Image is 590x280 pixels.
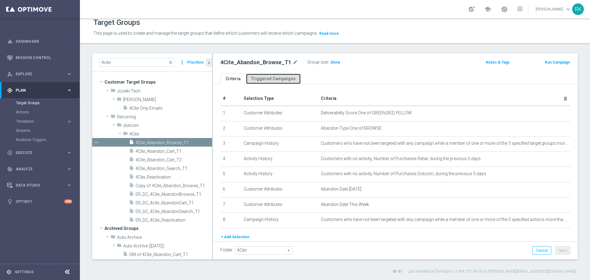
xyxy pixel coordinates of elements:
[117,235,212,240] span: Auto Archive
[241,136,318,152] td: Campaign History
[7,71,13,77] i: person_search
[7,199,73,204] button: lightbulb Optibot +10
[64,199,72,203] div: +10
[7,193,72,210] div: Optibot
[93,18,140,27] h1: Target Groups
[129,132,212,137] span: 4Cite
[241,167,318,182] td: Activity History
[565,6,572,13] span: keyboard_arrow_down
[7,150,73,155] div: play_circle_outline Execute keyboard_arrow_right
[16,151,66,155] span: Execute
[123,243,212,249] span: Auto Archive (2022-05-12)
[136,157,212,163] span: 4Cite_Abandon_Cart_T2
[321,187,361,192] span: Abandon Date [DATE]
[7,39,13,44] i: equalizer
[16,120,60,123] span: Templates
[16,49,72,66] a: Mission Control
[129,208,134,215] i: insert_drive_file
[7,166,66,172] div: Analyze
[7,49,72,66] div: Mission Control
[206,60,212,66] i: chevron_left
[7,88,13,93] i: gps_fixed
[16,128,64,133] a: Streams
[136,183,212,188] span: Copy of 4Cite_Abandon_Browse_T1
[293,59,298,66] i: mode_edit
[16,108,79,117] div: Actions
[220,136,241,152] td: 3
[330,60,340,65] span: Show
[129,217,134,224] i: insert_drive_file
[117,122,122,129] i: folder
[7,166,13,172] i: track_changes
[7,150,13,156] i: play_circle_outline
[321,171,486,176] span: Customers with no activity, Number of Purchases Dotcom, during the previous 5 days
[66,87,72,93] i: keyboard_arrow_right
[220,59,291,66] h2: 4Cite_Abandon_Browse_T1
[241,213,318,228] td: Campaign History
[129,165,134,172] i: insert_drive_file
[93,31,318,36] span: This page is used to create and manage the target groups that define which customers will receive...
[321,156,481,161] span: Customers with no activity, Number of Purchases Retail, during the previous 5 days
[7,88,73,93] button: gps_fixed Plan keyboard_arrow_right
[16,33,72,49] a: Dashboard
[241,182,318,197] td: Customer Attributes
[16,110,64,115] a: Actions
[136,209,212,214] span: ER_DC_4Cite_AbandonSearch_T1
[111,234,116,241] i: folder
[16,89,66,92] span: Plan
[7,150,66,156] div: Execute
[123,105,128,112] i: insert_drive_file
[7,183,66,188] div: Data Studio
[136,200,212,206] span: ER_DC_4cite_AbandonCart_T1
[535,5,572,14] a: [PERSON_NAME]keyboard_arrow_down
[123,131,128,138] i: folder
[117,114,212,120] span: Recurring
[16,193,64,210] a: Optibot
[16,98,79,108] div: Target Groups
[16,101,64,105] a: Target Groups
[321,96,336,101] span: Criteria
[220,167,241,182] td: 5
[307,60,328,65] label: Group size
[484,6,491,13] span: school
[136,192,212,197] span: ER_DC_4Cite_AbandonBrowse_T1
[321,110,412,116] span: Deliverability Score One of GREEN,RED,YELLOW
[111,114,116,121] i: folder
[129,148,134,155] i: insert_drive_file
[241,152,318,167] td: Activity History
[16,119,73,124] button: Templates keyboard_arrow_right
[220,182,241,197] td: 6
[66,166,72,172] i: keyboard_arrow_right
[16,120,66,123] div: Templates
[572,3,584,15] div: RK
[16,137,64,142] a: Realtime Triggers
[136,218,212,223] span: ER_DC_4Cite_Reactivation
[15,270,33,274] a: Settings
[129,252,212,257] span: DM of 4Cite_Abandon_Cart_T1
[129,157,134,164] i: insert_drive_file
[16,72,66,76] span: Explore
[7,55,73,60] div: Mission Control
[220,106,241,121] td: 1
[66,119,72,124] i: keyboard_arrow_right
[408,269,576,274] label: Last modified on [DATE] at 6:11 PM UTC-04:00 by [PERSON_NAME][EMAIL_ADDRESS][DOMAIN_NAME]
[16,126,79,135] div: Streams
[7,183,73,188] button: Data Studio keyboard_arrow_right
[7,72,73,77] button: person_search Explore keyboard_arrow_right
[485,59,510,66] button: Notes & Tags
[246,73,301,84] a: Triggered Campaigns
[136,175,212,180] span: 4Cite_Reactivation
[179,58,185,67] i: more_vert
[7,167,73,172] button: track_changes Analyze keyboard_arrow_right
[220,247,233,253] label: Folder
[393,269,403,274] label: ID: 41
[7,39,73,44] button: equalizer Dashboard
[136,166,212,171] span: 4Cite_Abandon_Search_T1
[117,243,122,250] i: folder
